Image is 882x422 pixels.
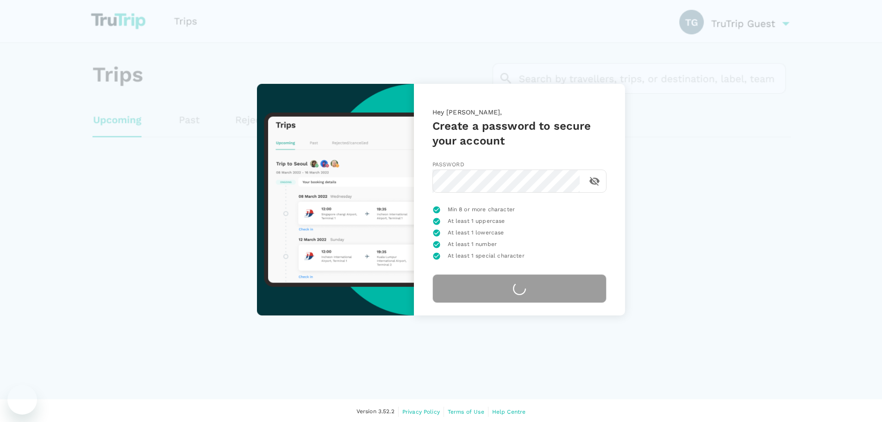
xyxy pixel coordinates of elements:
[583,170,606,192] button: toggle password visibility
[432,161,464,168] span: Password
[7,385,37,415] iframe: Button to launch messaging window
[448,228,504,238] span: At least 1 lowercase
[257,84,413,315] img: trutrip-set-password
[432,107,607,119] p: Hey [PERSON_NAME],
[492,407,526,417] a: Help Centre
[357,407,394,416] span: Version 3.52.2
[448,409,484,415] span: Terms of Use
[448,252,525,261] span: At least 1 special character
[432,119,607,148] h5: Create a password to secure your account
[448,407,484,417] a: Terms of Use
[448,217,505,226] span: At least 1 uppercase
[402,407,440,417] a: Privacy Policy
[402,409,440,415] span: Privacy Policy
[448,240,497,249] span: At least 1 number
[492,409,526,415] span: Help Centre
[448,205,515,214] span: Min 8 or more character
